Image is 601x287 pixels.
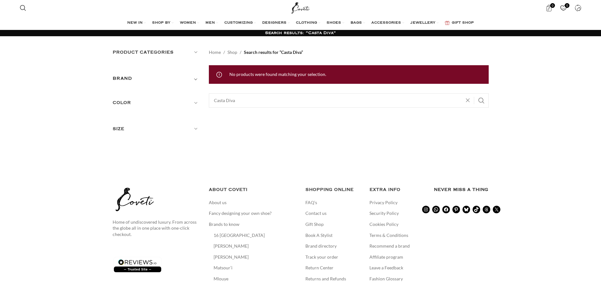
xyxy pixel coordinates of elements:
a: Site logo [290,5,311,10]
a: Brand directory [305,243,337,249]
a: Privacy Policy [369,199,398,206]
div: My Wishlist [557,2,570,14]
a: Mlouye [214,276,229,282]
a: Fancy designing your own shoe? [209,210,272,216]
img: coveti-black-logo_ueqiqk.png [113,186,157,213]
a: Contact us [305,210,327,216]
a: 0 [542,2,555,14]
h5: BRAND [113,75,132,82]
a: CUSTOMIZING [224,17,256,29]
a: Home [209,49,221,56]
img: reviews-trust-logo-2.png [113,256,162,273]
h5: SHOPPING ONLINE [305,186,360,193]
div: Toggle filter [113,75,200,86]
a: JEWELLERY [410,17,439,29]
h5: Product categories [113,49,200,56]
a: GIFT SHOP [445,17,474,29]
span: SHOES [327,20,341,26]
span: JEWELLERY [410,20,435,26]
a: Leave a Feedback [369,265,404,271]
a: BAGS [351,17,365,29]
a: Track your order [305,254,339,260]
h5: Size [113,125,200,132]
a: Security Policy [369,210,399,216]
a: NEW IN [127,17,146,29]
span: CUSTOMIZING [224,20,253,26]
a: FAQ’s [305,199,318,206]
div: No products were found matching your selection. [209,65,489,83]
h3: Never miss a thing [434,186,489,193]
input: Search [209,93,489,108]
span: 0 [565,3,569,8]
a: Brands to know [209,221,240,227]
h5: EXTRA INFO [369,186,424,193]
span: MEN [205,20,215,26]
a: [PERSON_NAME] [214,254,249,260]
a: Fashion Glossary [369,276,404,282]
div: Main navigation [17,17,585,29]
a: 16 [GEOGRAPHIC_DATA] [214,232,265,238]
a: Recommend a brand [369,243,410,249]
a: DESIGNERS [262,17,290,29]
span: ACCESSORIES [371,20,401,26]
span: WOMEN [180,20,196,26]
span: DESIGNERS [262,20,286,26]
span: 0 [550,3,555,8]
h5: Color [113,99,200,106]
a: 0 [557,2,570,14]
a: ACCESSORIES [371,17,404,29]
a: [PERSON_NAME] [214,243,249,249]
a: About us [209,199,227,206]
a: SHOES [327,17,344,29]
a: Gift Shop [305,221,324,227]
a: CLOTHING [296,17,320,29]
a: Shop [227,49,237,56]
a: Terms & Conditions [369,232,409,238]
img: GiftBag [445,21,450,25]
span: BAGS [351,20,362,26]
nav: Breadcrumb [209,49,303,56]
span: NEW IN [127,20,143,26]
a: Book A Stylist [305,232,333,238]
a: WOMEN [180,17,199,29]
span: Search results for “Casta Diva” [244,49,303,56]
p: Home of undiscovered luxury. From across the globe all in one place with one-click checkout. [113,219,200,238]
a: Affiliate program [369,254,404,260]
a: SHOP BY [152,17,174,29]
a: Cookies Policy [369,221,399,227]
span: GIFT SHOP [452,20,474,26]
h5: ABOUT COVETI [209,186,296,193]
a: Matsour’i [214,265,233,271]
span: CLOTHING [296,20,317,26]
a: Return Center [305,265,334,271]
span: SHOP BY [152,20,170,26]
h1: Search results: “Casta Diva” [265,30,336,36]
a: MEN [205,17,218,29]
a: Search [17,2,29,14]
a: Returns and Refunds [305,276,347,282]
